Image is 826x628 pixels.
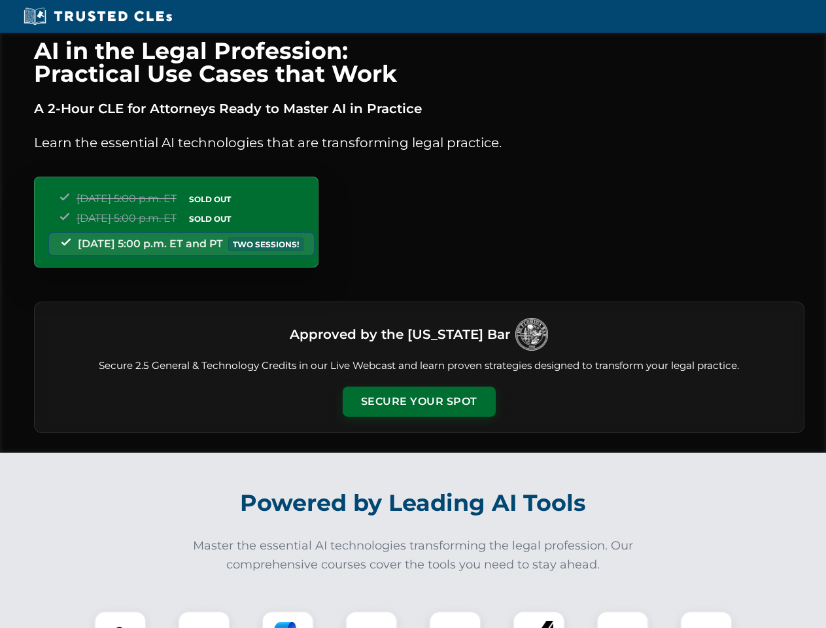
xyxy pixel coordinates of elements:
p: Learn the essential AI technologies that are transforming legal practice. [34,132,804,153]
h2: Powered by Leading AI Tools [51,480,776,526]
span: SOLD OUT [184,212,235,226]
h1: AI in the Legal Profession: Practical Use Cases that Work [34,39,804,85]
p: A 2-Hour CLE for Attorneys Ready to Master AI in Practice [34,98,804,119]
span: [DATE] 5:00 p.m. ET [77,192,177,205]
img: Logo [515,318,548,351]
h3: Approved by the [US_STATE] Bar [290,323,510,346]
span: [DATE] 5:00 p.m. ET [77,212,177,224]
p: Secure 2.5 General & Technology Credits in our Live Webcast and learn proven strategies designed ... [50,358,788,374]
img: Trusted CLEs [20,7,176,26]
p: Master the essential AI technologies transforming the legal profession. Our comprehensive courses... [184,536,642,574]
button: Secure Your Spot [343,387,496,417]
span: SOLD OUT [184,192,235,206]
